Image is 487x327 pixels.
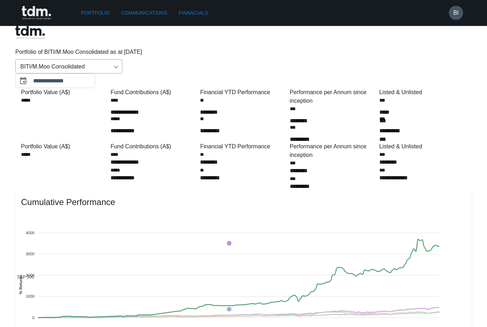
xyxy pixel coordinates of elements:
tspan: 2000 [26,273,34,277]
a: Portfolio [78,6,113,20]
a: Communications [118,6,170,20]
div: Fund Contributions (A$) [111,88,197,97]
div: Listed & Unlisted [379,142,466,151]
div: Financial YTD Performance [200,88,287,97]
span: S&P 500 [12,275,34,280]
tspan: 3000 [26,252,34,256]
div: Portfolio Value (A$) [21,88,108,97]
div: BITI/M.Moo Consolidated [15,59,122,73]
p: Portfolio of BITI/M.Moo Consolidated as at [DATE] [15,48,472,56]
span: Cumulative Performance [21,196,466,208]
div: Performance per Annum since inception [290,142,376,159]
h6: BI [453,9,458,17]
div: Portfolio Value (A$) [21,142,108,151]
div: Performance per Annum since inception [290,88,376,105]
tspan: 4000 [26,231,34,235]
tspan: 0 [32,316,35,320]
div: Fund Contributions (A$) [111,142,197,151]
div: Financial YTD Performance [200,142,287,151]
button: BI [449,6,463,20]
text: % Returns [19,275,23,294]
a: Financials [176,6,211,20]
tspan: 1000 [26,294,34,298]
div: Listed & Unlisted [379,88,466,97]
button: Choose date, selected date is Sep 30, 2025 [16,74,30,88]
